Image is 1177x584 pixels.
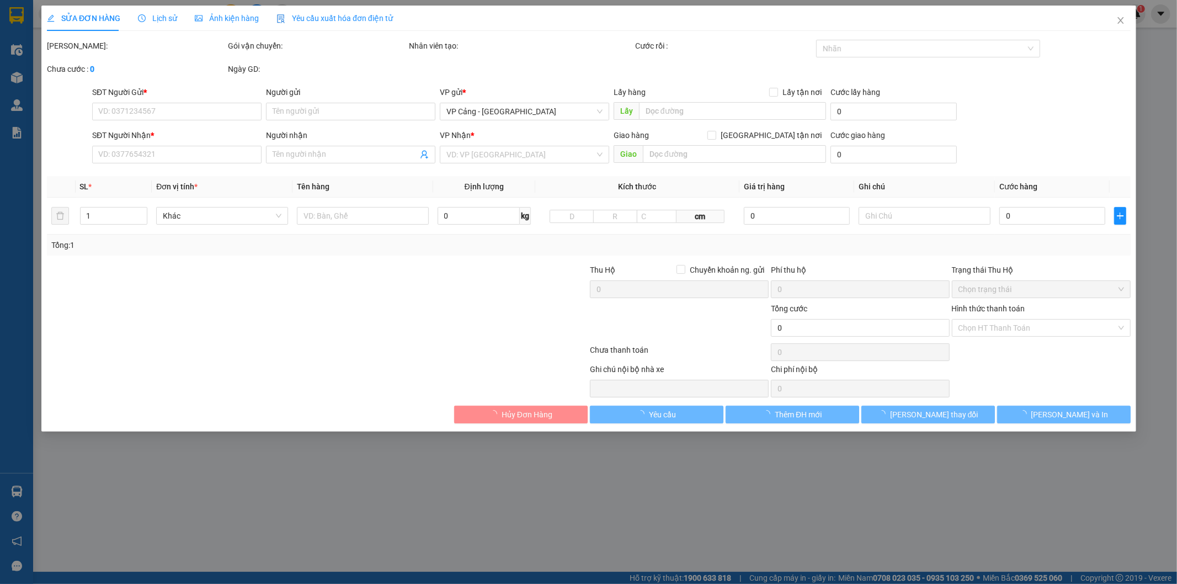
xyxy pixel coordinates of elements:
[770,304,807,313] span: Tổng cước
[440,131,471,140] span: VP Nhận
[501,408,552,421] span: Hủy Đơn Hàng
[79,182,88,191] span: SL
[228,63,407,75] div: Ngày GD:
[716,129,826,141] span: [GEOGRAPHIC_DATA] tận nơi
[590,406,723,423] button: Yêu cầu
[464,182,503,191] span: Định lượng
[92,86,262,98] div: SĐT Người Gửi
[195,14,259,23] span: Ảnh kiện hàng
[440,86,609,98] div: VP gửi
[613,88,645,97] span: Lấy hàng
[763,410,775,418] span: loading
[489,410,501,418] span: loading
[156,182,198,191] span: Đơn vị tính
[589,266,615,274] span: Thu Hộ
[859,207,990,225] input: Ghi Chú
[618,182,656,191] span: Kích thước
[725,406,859,423] button: Thêm ĐH mới
[519,207,530,225] span: kg
[589,363,768,380] div: Ghi chú nội bộ nhà xe
[92,129,262,141] div: SĐT Người Nhận
[409,40,633,52] div: Nhân viên tạo:
[637,410,649,418] span: loading
[890,408,978,421] span: [PERSON_NAME] thay đổi
[997,406,1130,423] button: [PERSON_NAME] và In
[770,363,949,380] div: Chi phí nội bộ
[636,210,676,223] input: C
[550,210,594,223] input: D
[638,102,826,120] input: Dọc đường
[685,264,768,276] span: Chuyển khoản ng. gửi
[744,182,785,191] span: Giá trị hàng
[228,40,407,52] div: Gói vận chuyển:
[775,408,822,421] span: Thêm ĐH mới
[47,14,120,23] span: SỬA ĐƠN HÀNG
[1115,211,1126,220] span: plus
[642,145,826,163] input: Dọc đường
[830,131,885,140] label: Cước giao hàng
[830,103,956,120] input: Cước lấy hàng
[770,264,949,280] div: Phí thu hộ
[613,131,648,140] span: Giao hàng
[878,410,890,418] span: loading
[854,176,995,198] th: Ghi chú
[958,281,1123,298] span: Chọn trạng thái
[676,210,725,223] span: cm
[613,102,638,120] span: Lấy
[1114,207,1126,225] button: plus
[297,182,329,191] span: Tên hàng
[589,344,770,363] div: Chưa thanh toán
[1105,6,1136,36] button: Close
[861,406,994,423] button: [PERSON_NAME] thay đổi
[446,103,603,120] span: VP Cảng - Hà Nội
[51,207,69,225] button: delete
[778,86,826,98] span: Lấy tận nơi
[951,304,1025,313] label: Hình thức thanh toán
[138,14,146,22] span: clock-circle
[1019,410,1031,418] span: loading
[593,210,637,223] input: R
[51,239,454,251] div: Tổng: 1
[138,14,177,23] span: Lịch sử
[649,408,676,421] span: Yêu cầu
[951,264,1130,276] div: Trạng thái Thu Hộ
[297,207,429,225] input: VD: Bàn, Ghế
[47,63,226,75] div: Chưa cước :
[276,14,285,23] img: icon
[163,208,281,224] span: Khác
[1031,408,1108,421] span: [PERSON_NAME] và In
[999,182,1037,191] span: Cước hàng
[195,14,203,22] span: picture
[1116,16,1125,25] span: close
[613,145,642,163] span: Giao
[454,406,588,423] button: Hủy Đơn Hàng
[47,40,226,52] div: [PERSON_NAME]:
[90,65,94,73] b: 0
[830,146,956,163] input: Cước giao hàng
[830,88,880,97] label: Cước lấy hàng
[47,14,55,22] span: edit
[420,150,429,159] span: user-add
[266,86,435,98] div: Người gửi
[266,129,435,141] div: Người nhận
[276,14,393,23] span: Yêu cầu xuất hóa đơn điện tử
[635,40,813,52] div: Cước rồi :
